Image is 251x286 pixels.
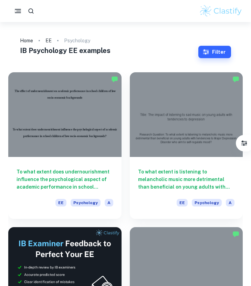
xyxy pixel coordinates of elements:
[199,4,243,18] img: Clastify logo
[177,199,188,206] span: EE
[232,231,239,237] img: Marked
[226,199,234,206] span: A
[232,76,239,83] img: Marked
[198,46,231,58] button: Filter
[111,76,118,83] img: Marked
[64,37,90,44] p: Psychology
[20,36,33,45] a: Home
[130,72,243,219] a: To what extent is listening to melancholic music more detrimental than beneficial on young adults...
[105,199,113,206] span: A
[20,45,198,56] h1: IB Psychology EE examples
[8,72,122,219] a: To what extent does undernourishment influence the psychological aspect of academic performance i...
[55,199,66,206] span: EE
[71,199,101,206] span: Psychology
[138,168,235,191] h6: To what extent is listening to melancholic music more detrimental than beneficial on young adults...
[17,168,113,191] h6: To what extent does undernourishment influence the psychological aspect of academic performance i...
[45,36,52,45] a: EE
[237,136,251,150] button: Filter
[192,199,222,206] span: Psychology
